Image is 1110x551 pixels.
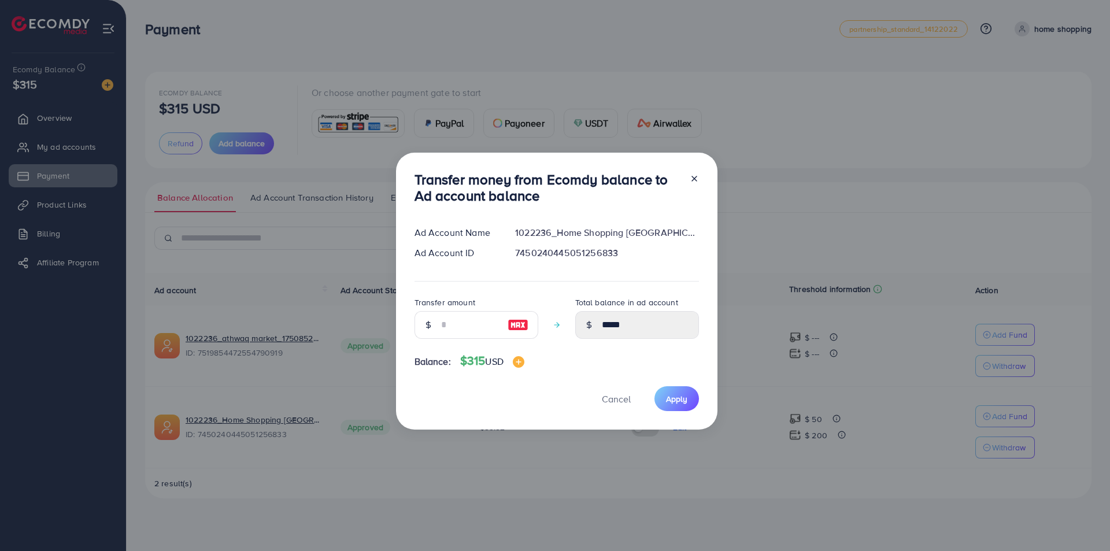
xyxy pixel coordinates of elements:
img: image [508,318,528,332]
span: USD [485,355,503,368]
div: 7450240445051256833 [506,246,708,260]
div: 1022236_Home Shopping [GEOGRAPHIC_DATA] [506,226,708,239]
div: Ad Account ID [405,246,506,260]
h3: Transfer money from Ecomdy balance to Ad account balance [415,171,680,205]
div: Ad Account Name [405,226,506,239]
button: Apply [654,386,699,411]
img: image [513,356,524,368]
span: Balance: [415,355,451,368]
label: Transfer amount [415,297,475,308]
label: Total balance in ad account [575,297,678,308]
h4: $315 [460,354,524,368]
span: Cancel [602,393,631,405]
span: Apply [666,393,687,405]
button: Cancel [587,386,645,411]
iframe: Chat [1061,499,1101,542]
